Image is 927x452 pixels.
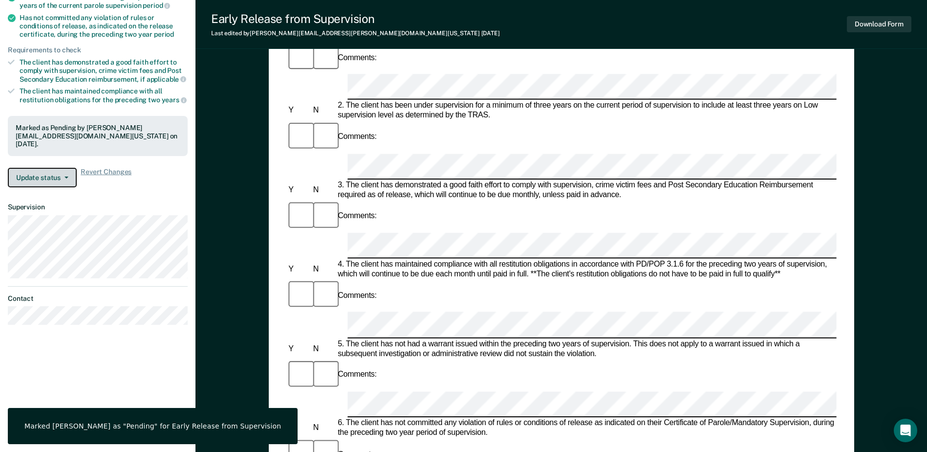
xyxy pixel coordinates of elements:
div: 2. The client has been under supervision for a minimum of three years on the current period of su... [336,101,837,121]
div: Y [286,185,311,195]
div: Comments: [336,370,379,380]
dt: Contact [8,294,188,303]
div: Early Release from Supervision [211,12,500,26]
div: Open Intercom Messenger [894,419,917,442]
div: Comments: [336,291,379,301]
span: [DATE] [481,30,500,37]
div: 6. The client has not committed any violation of rules or conditions of release as indicated on t... [336,418,837,438]
div: Has not committed any violation of rules or conditions of release, as indicated on the release ce... [20,14,188,38]
button: Update status [8,168,77,187]
span: Revert Changes [81,168,131,187]
span: applicable [147,75,186,83]
div: 5. The client has not had a warrant issued within the preceding two years of supervision. This do... [336,339,837,359]
div: N [311,106,335,116]
button: Download Form [847,16,911,32]
div: Y [286,265,311,274]
div: N [311,185,335,195]
div: Y [286,423,311,433]
div: Y [286,344,311,354]
div: Comments: [336,212,379,222]
span: period [143,1,170,9]
div: The client has demonstrated a good faith effort to comply with supervision, crime victim fees and... [20,58,188,83]
div: Marked as Pending by [PERSON_NAME][EMAIL_ADDRESS][DOMAIN_NAME][US_STATE] on [DATE]. [16,124,180,148]
div: Comments: [336,132,379,142]
div: Y [286,106,311,116]
div: Last edited by [PERSON_NAME][EMAIL_ADDRESS][PERSON_NAME][DOMAIN_NAME][US_STATE] [211,30,500,37]
div: Requirements to check [8,46,188,54]
div: N [311,265,335,274]
span: period [154,30,174,38]
span: years [162,96,187,104]
div: The client has maintained compliance with all restitution obligations for the preceding two [20,87,188,104]
div: N [311,423,335,433]
div: N [311,344,335,354]
div: 3. The client has demonstrated a good faith effort to comply with supervision, crime victim fees ... [336,181,837,200]
div: Marked [PERSON_NAME] as "Pending" for Early Release from Supervision [24,422,281,430]
div: Comments: [336,53,379,63]
dt: Supervision [8,203,188,211]
div: 4. The client has maintained compliance with all restitution obligations in accordance with PD/PO... [336,260,837,279]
